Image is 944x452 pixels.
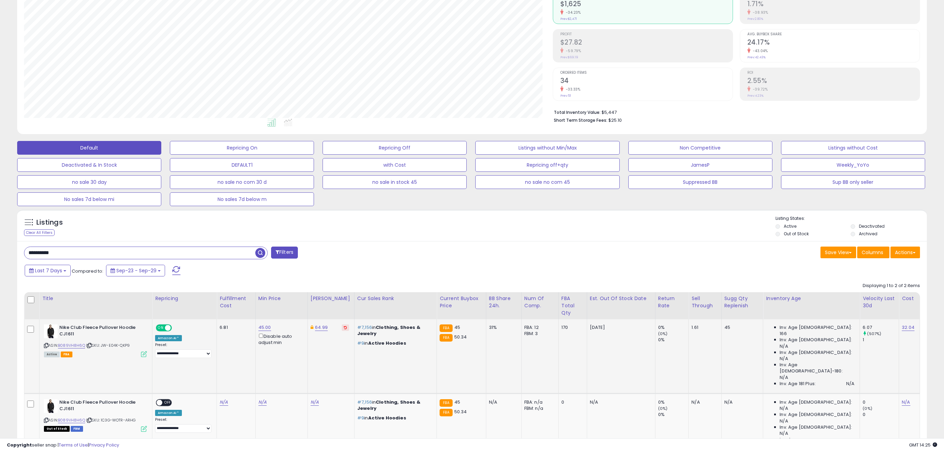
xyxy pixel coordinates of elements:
[271,247,298,259] button: Filters
[863,399,899,405] div: 0
[524,331,553,337] div: FBM: 3
[155,410,182,416] div: Amazon AI *
[750,87,768,92] small: -39.72%
[357,399,372,405] span: #7,156
[561,324,582,331] div: 170
[155,335,182,341] div: Amazon AI *
[17,192,161,206] button: No sales 7d below mi
[357,324,420,337] span: Clothing, Shoes & Jewelry
[747,77,920,86] h2: 2.55%
[724,324,758,331] div: 45
[323,175,467,189] button: no sale in stock 45
[440,399,452,407] small: FBA
[170,141,314,155] button: Repricing On
[357,340,431,346] p: in
[590,295,652,302] div: Est. Out Of Stock Date
[554,109,601,115] b: Total Inventory Value:
[475,141,619,155] button: Listings without Min/Max
[780,356,788,362] span: N/A
[560,38,733,48] h2: $27.82
[220,399,228,406] a: N/A
[608,117,622,123] span: $25.10
[780,430,788,437] span: N/A
[563,48,581,53] small: -59.79%
[721,292,763,319] th: Please note that this number is a calculation based on your required days of coverage and your ve...
[780,324,852,331] span: Inv. Age [DEMOGRAPHIC_DATA]:
[58,417,85,423] a: B089VH8H6Q
[691,295,718,309] div: Sell Through
[902,324,914,331] a: 32.04
[658,324,688,331] div: 0%
[781,158,925,172] button: Weekly_YoYo
[750,48,768,53] small: -43.04%
[170,158,314,172] button: DEFAULT1
[863,337,899,343] div: 1
[747,33,920,36] span: Avg. Buybox Share
[440,295,483,309] div: Current Buybox Price
[59,442,88,448] a: Terms of Use
[7,442,119,449] div: seller snap | |
[776,215,927,222] p: Listing States:
[454,399,460,405] span: 45
[747,55,766,59] small: Prev: 42.43%
[628,158,772,172] button: JamesP
[747,38,920,48] h2: 24.17%
[220,295,253,309] div: Fulfillment Cost
[44,399,147,431] div: ASIN:
[323,141,467,155] button: Repricing Off
[590,399,650,405] p: N/A
[780,418,788,424] span: N/A
[72,268,103,274] span: Compared to:
[44,324,58,338] img: 41kg0in0yQL._SL40_.jpg
[560,55,578,59] small: Prev: $69.19
[311,295,351,302] div: [PERSON_NAME]
[258,295,305,302] div: Min Price
[323,158,467,172] button: with Cost
[36,218,63,227] h5: Listings
[780,349,852,356] span: Inv. Age [DEMOGRAPHIC_DATA]:
[155,343,211,358] div: Preset:
[554,108,915,116] li: $5,447
[58,343,85,348] a: B089VH8H6Q
[357,415,364,421] span: #9
[44,426,70,432] span: All listings that are currently out of stock and unavailable for purchase on Amazon
[7,442,32,448] strong: Copyright
[59,399,143,414] b: Nike Club Fleece Pullover Hoodie CJ1611
[890,247,920,258] button: Actions
[155,417,211,433] div: Preset:
[357,399,431,412] p: in
[357,415,431,421] p: in
[24,229,55,236] div: Clear All Filters
[357,324,372,331] span: #7,156
[170,192,314,206] button: No sales 7d below m
[781,175,925,189] button: Sup BB only seller
[71,426,83,432] span: FBM
[61,352,72,357] span: FBA
[724,399,758,405] div: N/A
[561,295,584,317] div: FBA Total Qty
[42,295,149,302] div: Title
[820,247,856,258] button: Save View
[780,405,788,412] span: N/A
[863,412,899,418] div: 0
[780,399,852,405] span: Inv. Age [DEMOGRAPHIC_DATA]:
[560,17,577,21] small: Prev: $2,471
[859,223,885,229] label: Deactivated
[368,340,406,346] span: Active Hoodies
[440,324,452,332] small: FBA
[524,405,553,412] div: FBM: n/a
[628,175,772,189] button: Suppressed BB
[590,324,650,331] p: [DATE]
[162,400,173,406] span: OFF
[106,265,165,276] button: Sep-23 - Sep-29
[86,417,136,423] span: | SKU: 1C3G-WOTR-ARHG
[524,324,553,331] div: FBA: 12
[560,33,733,36] span: Profit
[867,331,881,336] small: (507%)
[563,87,581,92] small: -33.33%
[454,324,460,331] span: 45
[489,399,516,405] div: N/A
[784,231,809,237] label: Out of Stock
[357,399,420,412] span: Clothing, Shoes & Jewelry
[747,17,763,21] small: Prev: 2.80%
